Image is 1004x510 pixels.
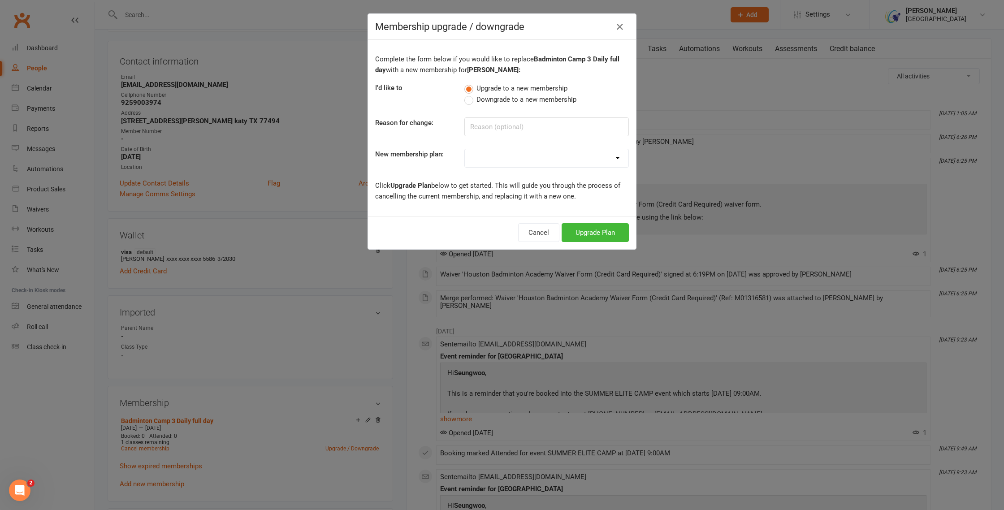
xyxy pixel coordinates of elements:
[518,223,559,242] button: Cancel
[476,83,567,92] span: Upgrade to a new membership
[375,180,629,202] p: Click below to get started. This will guide you through the process of cancelling the current mem...
[375,149,444,160] label: New membership plan:
[9,480,30,501] iframe: Intercom live chat
[464,117,629,136] input: Reason (optional)
[476,94,576,104] span: Downgrade to a new membership
[375,54,629,75] p: Complete the form below if you would like to replace with a new membership for
[613,20,627,34] button: Close
[375,117,433,128] label: Reason for change:
[375,21,629,32] h4: Membership upgrade / downgrade
[375,82,402,93] label: I'd like to
[562,223,629,242] button: Upgrade Plan
[390,182,431,190] b: Upgrade Plan
[27,480,35,487] span: 2
[467,66,520,74] b: [PERSON_NAME]:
